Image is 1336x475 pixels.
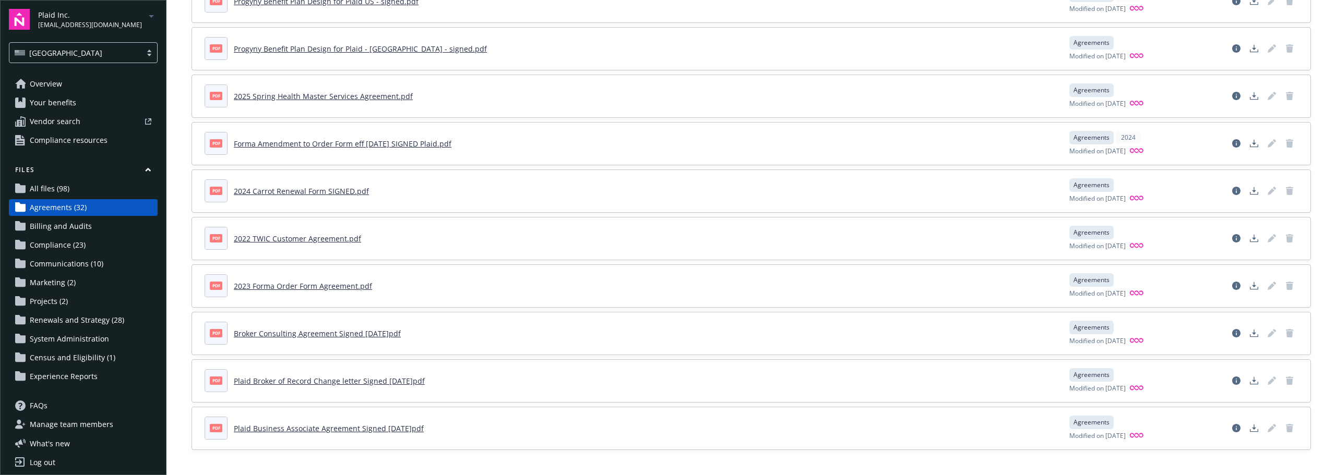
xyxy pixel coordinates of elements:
a: Download document [1246,230,1262,247]
span: Overview [30,76,62,92]
a: View file details [1228,40,1245,57]
img: navigator-logo.svg [9,9,30,30]
span: [GEOGRAPHIC_DATA] [15,47,136,58]
span: Communications (10) [30,255,103,272]
span: Renewals and Strategy (28) [30,312,124,328]
span: System Administration [30,331,109,347]
span: pdf [210,329,222,337]
span: Plaid Inc. [38,9,142,20]
a: Download document [1246,88,1262,104]
a: Progyny Benefit Plan Design for Plaid - [GEOGRAPHIC_DATA] - signed.pdf [234,44,487,54]
a: Broker Consulting Agreement Signed [DATE]pdf [234,328,401,338]
a: Agreements (32) [9,199,158,216]
span: Projects (2) [30,293,68,310]
span: pdf [210,187,222,194]
a: Compliance (23) [9,237,158,253]
span: Edit document [1263,40,1280,57]
a: arrowDropDown [145,9,158,22]
a: Forma Amendment to Order Form eff [DATE] SIGNED Plaid.pdf [234,139,451,149]
span: Delete document [1281,135,1298,152]
span: Vendor search [30,113,80,130]
span: Billing and Audits [30,218,92,235]
span: Edit document [1263,88,1280,104]
span: All files (98) [30,180,69,197]
a: Renewals and Strategy (28) [9,312,158,328]
span: Your benefits [30,94,76,111]
span: Modified on [DATE] [1069,147,1126,156]
span: Delete document [1281,277,1298,294]
span: Modified on [DATE] [1069,4,1126,14]
span: Modified on [DATE] [1069,194,1126,204]
a: View file details [1228,277,1245,294]
a: Compliance resources [9,132,158,149]
a: Download document [1246,277,1262,294]
button: Files [9,165,158,178]
span: Edit document [1263,325,1280,342]
a: Marketing (2) [9,274,158,291]
button: Plaid Inc.[EMAIL_ADDRESS][DOMAIN_NAME]arrowDropDown [38,9,158,30]
span: [EMAIL_ADDRESS][DOMAIN_NAME] [38,20,142,30]
a: View file details [1228,182,1245,199]
span: Edit document [1263,135,1280,152]
a: View file details [1228,88,1245,104]
a: View file details [1228,135,1245,152]
span: Compliance resources [30,132,108,149]
span: Agreements [1073,275,1110,285]
span: Agreements [1073,133,1110,142]
a: View file details [1228,230,1245,247]
span: Marketing (2) [30,274,76,291]
a: Download document [1246,325,1262,342]
a: 2022 TWIC Customer Agreement.pdf [234,234,361,243]
a: Download document [1246,40,1262,57]
a: Vendor search [9,113,158,130]
span: Agreements [1073,180,1110,190]
span: Delete document [1281,88,1298,104]
span: Edit document [1263,182,1280,199]
span: pdf [210,282,222,289]
span: Agreements [1073,228,1110,237]
span: [GEOGRAPHIC_DATA] [29,47,102,58]
span: Modified on [DATE] [1069,52,1126,62]
span: Agreements [1073,323,1110,332]
span: Agreements [1073,38,1110,47]
span: Delete document [1281,230,1298,247]
a: System Administration [9,331,158,347]
span: Modified on [DATE] [1069,99,1126,109]
span: Modified on [DATE] [1069,336,1126,346]
span: Agreements (32) [30,199,87,216]
div: 2024 [1116,131,1141,144]
span: pdf [210,44,222,52]
span: Modified on [DATE] [1069,241,1126,251]
span: pdf [210,234,222,242]
a: Download document [1246,135,1262,152]
a: Billing and Audits [9,218,158,235]
span: pdf [210,139,222,147]
a: View file details [1228,325,1245,342]
a: Edit document [1263,277,1280,294]
a: All files (98) [9,180,158,197]
span: Agreements [1073,86,1110,95]
span: Modified on [DATE] [1069,289,1126,299]
span: Delete document [1281,325,1298,342]
a: Overview [9,76,158,92]
a: Your benefits [9,94,158,111]
span: Delete document [1281,182,1298,199]
a: Projects (2) [9,293,158,310]
span: pdf [210,92,222,100]
span: Edit document [1263,230,1280,247]
a: Download document [1246,182,1262,199]
span: Delete document [1281,40,1298,57]
a: 2024 Carrot Renewal Form SIGNED.pdf [234,186,369,196]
